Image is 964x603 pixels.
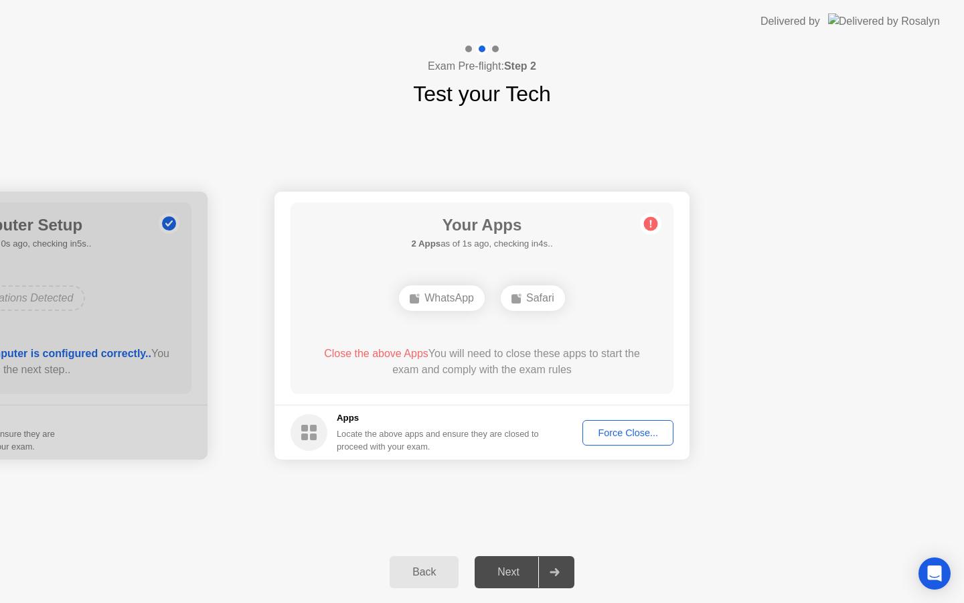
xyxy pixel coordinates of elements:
[399,285,485,311] div: WhatsApp
[337,411,540,425] h5: Apps
[394,566,455,578] div: Back
[310,346,655,378] div: You will need to close these apps to start the exam and comply with the exam rules
[479,566,538,578] div: Next
[587,427,669,438] div: Force Close...
[582,420,673,446] button: Force Close...
[504,60,536,72] b: Step 2
[411,237,552,251] h5: as of 1s ago, checking in4s..
[411,239,440,249] b: 2 Apps
[337,427,540,453] div: Locate the above apps and ensure they are closed to proceed with your exam.
[475,556,574,588] button: Next
[324,348,428,359] span: Close the above Apps
[390,556,459,588] button: Back
[760,13,820,29] div: Delivered by
[413,78,551,110] h1: Test your Tech
[828,13,940,29] img: Delivered by Rosalyn
[428,58,536,74] h4: Exam Pre-flight:
[918,557,951,590] div: Open Intercom Messenger
[411,213,552,237] h1: Your Apps
[501,285,565,311] div: Safari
